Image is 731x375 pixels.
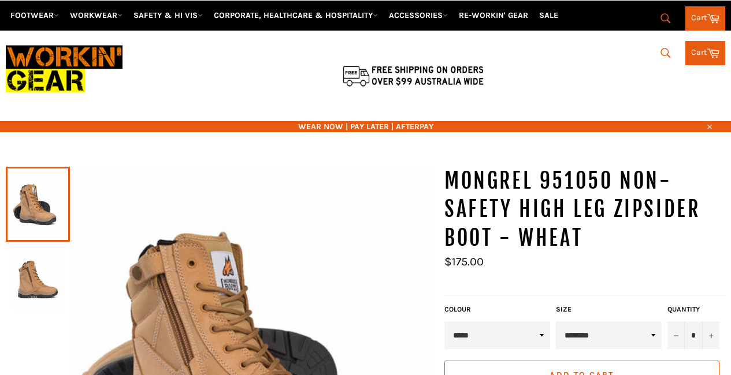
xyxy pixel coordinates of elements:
[12,247,64,311] img: MONGREL 951050 Non-Safety High Leg Zipsider Boot - Wheat - Workin' Gear
[444,167,725,253] h1: MONGREL 951050 Non-Safety High Leg Zipsider Boot - Wheat
[6,5,64,25] a: FOOTWEAR
[556,305,662,314] label: Size
[667,305,719,314] label: Quantity
[6,37,123,100] img: Workin Gear leaders in Workwear, Safety Boots, PPE, Uniforms. Australia's No.1 in Workwear
[454,5,533,25] a: RE-WORKIN' GEAR
[444,305,550,314] label: COLOUR
[341,63,485,88] img: Flat $9.95 shipping Australia wide
[667,321,685,349] button: Reduce item quantity by one
[65,5,127,25] a: WORKWEAR
[6,121,725,132] span: WEAR NOW | PAY LATER | AFTERPAY
[685,41,725,65] a: Cart
[209,5,383,25] a: CORPORATE, HEALTHCARE & HOSPITALITY
[384,5,452,25] a: ACCESSORIES
[685,6,725,31] a: Cart
[535,5,563,25] a: SALE
[444,255,484,268] span: $175.00
[129,5,207,25] a: SAFETY & HI VIS
[702,321,719,349] button: Increase item quantity by one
